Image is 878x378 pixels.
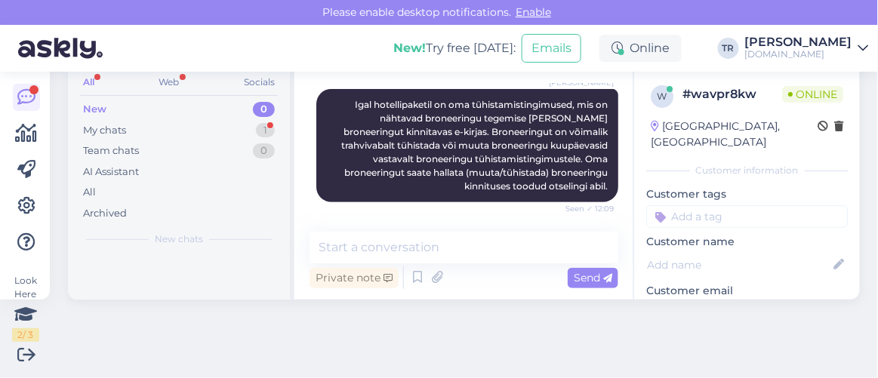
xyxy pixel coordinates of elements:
[393,41,426,55] b: New!
[241,72,278,92] div: Socials
[682,85,782,103] div: # wavpr8kw
[80,72,97,92] div: All
[745,48,852,60] div: [DOMAIN_NAME]
[341,99,610,192] span: Igal hotellipaketil on oma tühistamistingimused, mis on nähtavad broneeringu tegemise [PERSON_NAM...
[646,164,848,177] div: Customer information
[83,102,106,117] div: New
[646,283,848,299] p: Customer email
[12,274,39,342] div: Look Here
[511,5,556,19] span: Enable
[155,232,203,246] span: New chats
[599,35,682,62] div: Online
[83,164,139,180] div: AI Assistant
[782,86,843,103] span: Online
[646,205,848,228] input: Add a tag
[745,36,869,60] a: [PERSON_NAME][DOMAIN_NAME]
[83,185,96,200] div: All
[745,36,852,48] div: [PERSON_NAME]
[647,257,830,273] input: Add name
[156,72,183,92] div: Web
[574,271,612,284] span: Send
[253,143,275,158] div: 0
[310,268,399,288] div: Private note
[83,206,127,221] div: Archived
[658,91,667,102] span: w
[253,102,275,117] div: 0
[718,38,739,59] div: TR
[83,123,126,138] div: My chats
[12,328,39,342] div: 2 / 3
[646,299,734,319] div: Request email
[393,39,516,57] div: Try free [DATE]:
[646,186,848,202] p: Customer tags
[256,123,275,138] div: 1
[83,143,139,158] div: Team chats
[557,203,614,214] span: Seen ✓ 12:09
[651,118,818,150] div: [GEOGRAPHIC_DATA], [GEOGRAPHIC_DATA]
[522,34,581,63] button: Emails
[646,234,848,250] p: Customer name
